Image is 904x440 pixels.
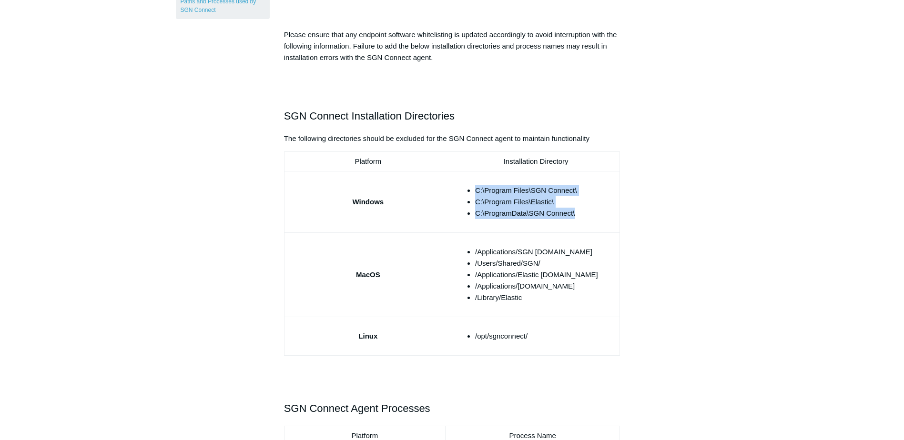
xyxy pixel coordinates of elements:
span: The following directories should be excluded for the SGN Connect agent to maintain functionality [284,134,589,142]
td: Platform [284,152,452,171]
li: C:\Program Files\SGN Connect\ [475,185,616,196]
li: /Applications/SGN [DOMAIN_NAME] [475,246,616,258]
li: C:\ProgramData\SGN Connect\ [475,208,616,219]
span: Please ensure that any endpoint software whitelisting is updated accordingly to avoid interruptio... [284,30,617,61]
h2: SGN Connect Agent Processes [284,400,620,417]
li: /Applications/Elastic [DOMAIN_NAME] [475,269,616,280]
li: /Users/Shared/SGN/ [475,258,616,269]
li: C:\Program Files\Elastic\ [475,196,616,208]
li: /Library/Elastic [475,292,616,303]
strong: Linux [358,332,377,340]
td: Installation Directory [452,152,620,171]
strong: Windows [352,198,384,206]
li: /Applications/[DOMAIN_NAME] [475,280,616,292]
span: SGN Connect Installation Directories [284,110,455,122]
strong: MacOS [356,270,380,279]
li: /opt/sgnconnect/ [475,330,616,342]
